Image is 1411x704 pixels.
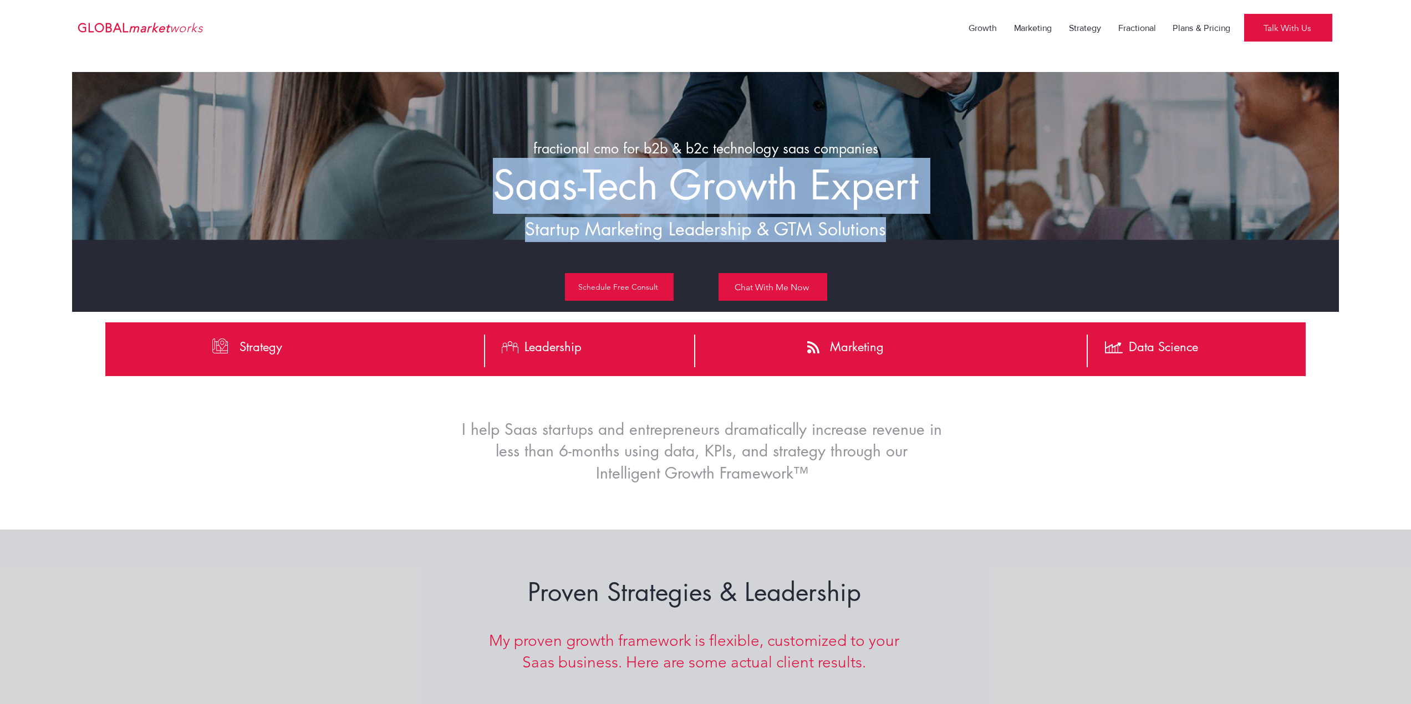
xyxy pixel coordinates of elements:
span: Talk With Us [1264,23,1311,33]
a: Marketing [1005,20,1060,35]
span: market [129,20,170,35]
button: Talk With Us [1244,14,1332,42]
span: Saas-Tech Growth Expert [493,160,918,211]
p: Fractional [1113,20,1162,35]
span: Marketing [830,339,884,354]
p: Growth [963,20,1002,35]
span: Data Science [1129,339,1198,354]
a: Schedule Free Consult [565,273,674,301]
button: Chat With Me Now [719,273,827,301]
span: GLOBAL [78,20,170,35]
iframe: Wix Chat [1359,652,1411,704]
span: Proven Strategies & Leadership [528,575,861,608]
span: Startup Marketing Leadership & GTM Solutions [525,218,886,240]
a: Growth [960,20,1005,35]
span: Strategy [240,339,282,354]
span: Chat With Me Now [735,282,809,292]
p: Marketing [1008,20,1057,35]
a: GLOBALmarketworks [78,20,203,35]
span: I help Saas startups and entrepreneurs dramatically increase revenue in less than 6-months using ... [462,419,942,482]
span: works [170,20,203,35]
span: Leadership [524,339,582,354]
nav: Site [959,20,1239,35]
a: Plans & Pricing [1164,20,1239,35]
span: Schedule Free Consult [578,282,658,292]
span: fractional cmo for b2b & b2c technology saas companies [533,140,878,157]
p: Strategy [1063,20,1107,35]
a: Fractional [1109,20,1164,35]
a: Strategy [1060,20,1109,35]
p: Plans & Pricing [1167,20,1236,35]
span: My proven growth framework is flexible, customized to your Saas business. Here are some actual cl... [489,631,899,671]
